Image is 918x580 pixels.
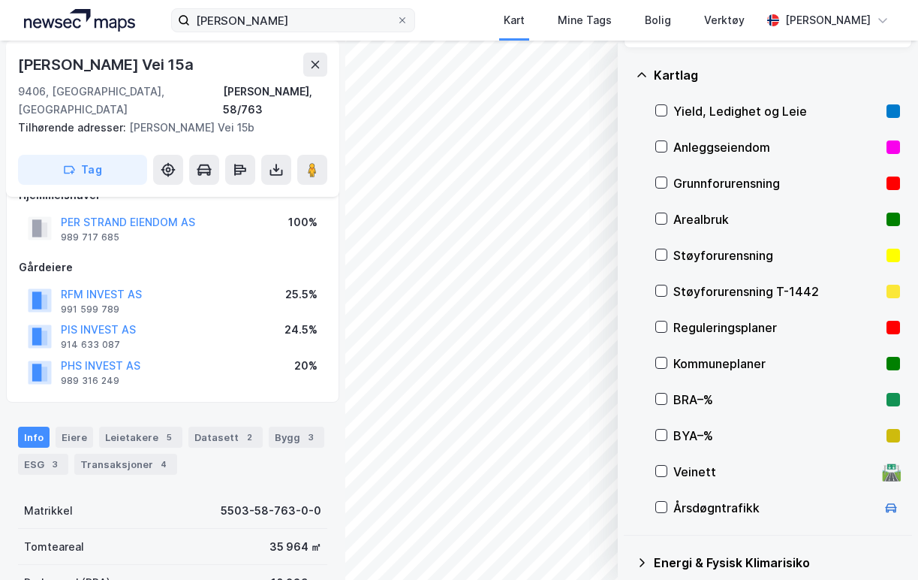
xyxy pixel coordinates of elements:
div: Gårdeiere [19,258,327,276]
div: Grunnforurensning [673,174,880,192]
div: 🛣️ [881,462,901,482]
img: logo.a4113a55bc3d86da70a041830d287a7e.svg [24,9,135,32]
div: Verktøy [704,11,745,29]
div: Kart [504,11,525,29]
div: 991 599 789 [61,304,119,316]
div: [PERSON_NAME] Vei 15a [18,53,197,77]
div: ESG [18,454,68,475]
div: Veinett [673,463,876,481]
div: Leietakere [99,427,182,448]
div: Matrikkel [24,502,73,520]
div: 20% [294,357,318,375]
div: [PERSON_NAME], 58/763 [223,83,327,119]
div: BRA–% [673,391,880,409]
div: Mine Tags [558,11,612,29]
div: Eiere [56,427,93,448]
div: 100% [288,213,318,231]
div: 5 [161,430,176,445]
div: Yield, Ledighet og Leie [673,102,880,120]
div: 35 964 ㎡ [269,538,321,556]
div: Anleggseiendom [673,138,880,156]
div: Bygg [269,427,324,448]
div: Energi & Fysisk Klimarisiko [654,554,900,572]
div: 3 [303,430,318,445]
div: 2 [242,430,257,445]
input: Søk på adresse, matrikkel, gårdeiere, leietakere eller personer [190,9,396,32]
div: 989 316 249 [61,375,119,387]
div: 24.5% [284,321,318,339]
div: 5503-58-763-0-0 [221,502,321,520]
div: 914 633 087 [61,339,120,351]
div: Kommuneplaner [673,355,880,373]
div: Arealbruk [673,210,880,228]
div: Reguleringsplaner [673,319,880,337]
div: 4 [156,457,171,472]
div: Kontrollprogram for chat [843,508,918,580]
div: [PERSON_NAME] Vei 15b [18,119,315,137]
div: Info [18,427,50,448]
div: Kartlag [654,66,900,84]
button: Tag [18,155,147,185]
div: [PERSON_NAME] [785,11,871,29]
iframe: Chat Widget [843,508,918,580]
div: 989 717 685 [61,231,119,243]
div: Årsdøgntrafikk [673,499,876,517]
div: Transaksjoner [74,454,177,475]
div: BYA–% [673,427,880,445]
div: 25.5% [285,285,318,304]
div: Støyforurensning [673,246,880,264]
div: Tomteareal [24,538,84,556]
div: Støyforurensning T-1442 [673,282,880,301]
div: 3 [47,457,62,472]
span: Tilhørende adresser: [18,121,129,134]
div: Bolig [645,11,671,29]
div: Datasett [188,427,263,448]
div: 9406, [GEOGRAPHIC_DATA], [GEOGRAPHIC_DATA] [18,83,223,119]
